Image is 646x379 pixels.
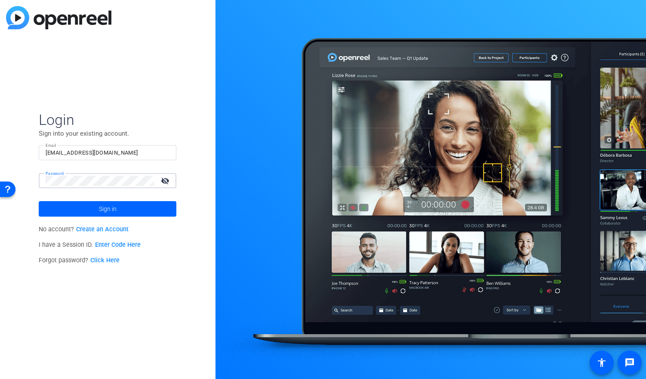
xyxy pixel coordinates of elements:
[76,226,129,233] a: Create an Account
[46,171,64,176] mat-label: Password
[624,357,635,368] mat-icon: message
[99,198,117,220] span: Sign in
[90,257,120,264] a: Click Here
[39,241,141,249] span: I have a Session ID.
[39,201,176,217] button: Sign in
[597,357,607,368] mat-icon: accessibility
[46,148,169,158] input: Enter Email Address
[39,129,176,138] p: Sign into your existing account.
[156,174,176,187] mat-icon: visibility_off
[39,257,120,264] span: Forgot password?
[95,241,141,249] a: Enter Code Here
[6,6,111,29] img: blue-gradient.svg
[39,226,129,233] span: No account?
[39,111,176,129] span: Login
[46,143,56,148] mat-label: Email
